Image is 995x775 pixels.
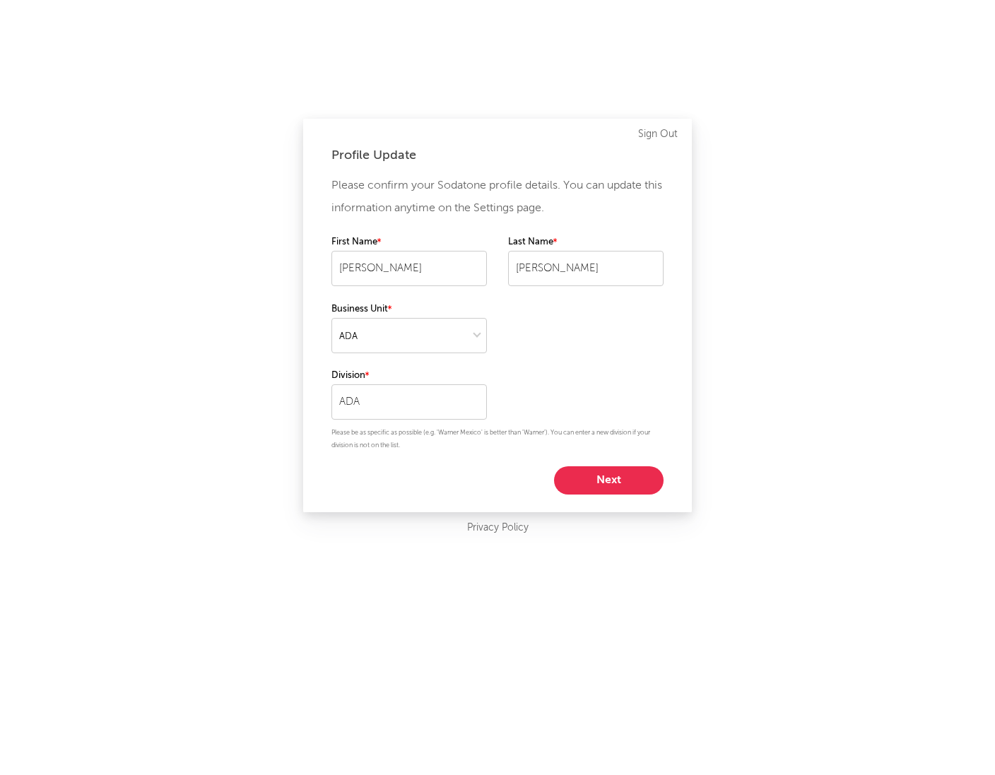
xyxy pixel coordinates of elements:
input: Your last name [508,251,664,286]
input: Your first name [331,251,487,286]
a: Privacy Policy [467,519,529,537]
a: Sign Out [638,126,678,143]
input: Your division [331,384,487,420]
div: Profile Update [331,147,664,164]
button: Next [554,466,664,495]
label: First Name [331,234,487,251]
label: Last Name [508,234,664,251]
p: Please confirm your Sodatone profile details. You can update this information anytime on the Sett... [331,174,664,220]
label: Business Unit [331,301,487,318]
label: Division [331,367,487,384]
p: Please be as specific as possible (e.g. 'Warner Mexico' is better than 'Warner'). You can enter a... [331,427,664,452]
